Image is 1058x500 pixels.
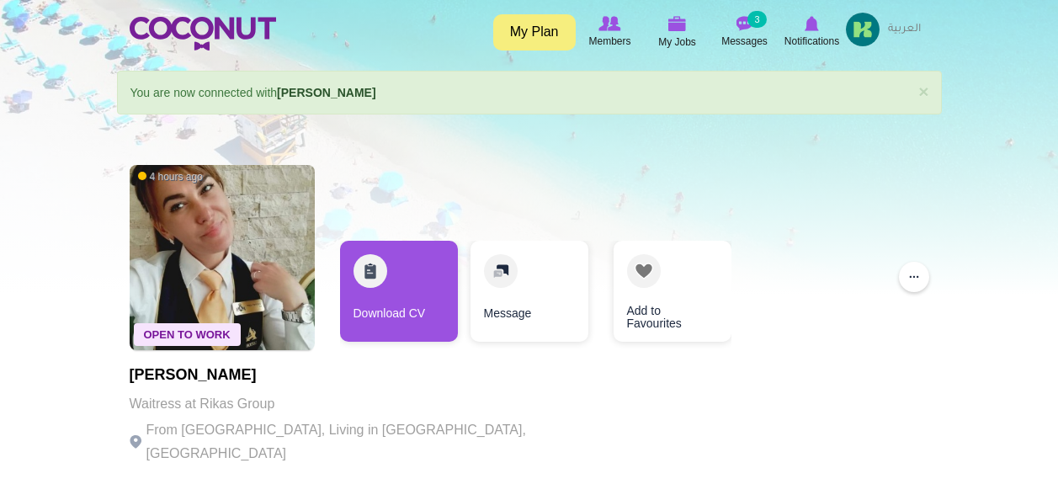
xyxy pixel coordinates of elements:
[779,13,846,51] a: Notifications Notifications
[130,17,276,51] img: Home
[658,34,696,51] span: My Jobs
[340,241,458,342] a: Download CV
[471,241,588,342] a: Message
[736,16,753,31] img: Messages
[134,323,241,346] span: Open To Work
[784,33,839,50] span: Notifications
[598,16,620,31] img: Browse Members
[493,14,576,51] a: My Plan
[138,170,203,184] span: 4 hours ago
[614,241,731,342] a: Add to Favourites
[918,82,928,100] a: ×
[721,33,768,50] span: Messages
[711,13,779,51] a: Messages Messages 3
[668,16,687,31] img: My Jobs
[117,71,942,114] div: You are now connected with
[130,418,593,465] p: From [GEOGRAPHIC_DATA], Living in [GEOGRAPHIC_DATA], [GEOGRAPHIC_DATA]
[130,392,593,416] p: Waitress at Rikas Group
[577,13,644,51] a: Browse Members Members
[588,33,630,50] span: Members
[644,13,711,52] a: My Jobs My Jobs
[899,262,929,292] button: ...
[277,86,375,99] a: [PERSON_NAME]
[340,241,458,350] div: 1 / 3
[805,16,819,31] img: Notifications
[471,241,588,350] div: 2 / 3
[880,13,929,46] a: العربية
[747,11,766,28] small: 3
[130,367,593,384] h1: [PERSON_NAME]
[601,241,719,350] div: 3 / 3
